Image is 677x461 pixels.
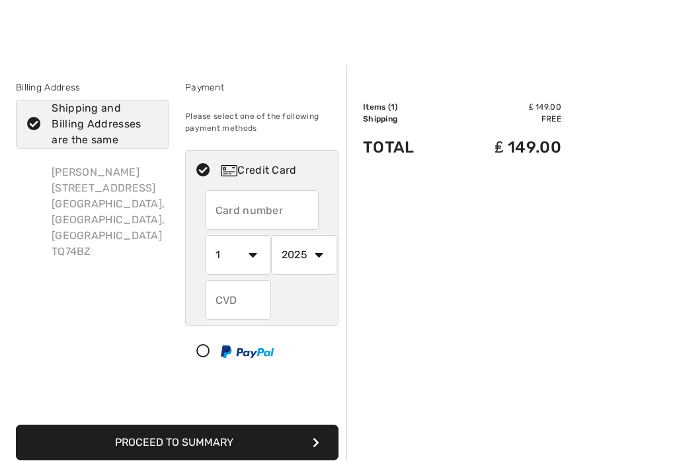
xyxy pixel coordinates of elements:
[221,162,329,178] div: Credit Card
[363,113,449,125] td: Shipping
[449,101,561,113] td: ₤ 149.00
[52,100,149,148] div: Shipping and Billing Addresses are the same
[449,125,561,170] td: ₤ 149.00
[205,190,319,230] input: Card number
[185,100,338,145] div: Please select one of the following payment methods
[449,113,561,125] td: Free
[363,101,449,113] td: Items ( )
[205,280,271,320] input: CVD
[363,125,449,170] td: Total
[221,165,237,176] img: Credit Card
[16,425,338,460] button: Proceed to Summary
[391,102,395,112] span: 1
[221,345,274,358] img: PayPal
[41,154,175,270] div: [PERSON_NAME] [STREET_ADDRESS] [GEOGRAPHIC_DATA], [GEOGRAPHIC_DATA], [GEOGRAPHIC_DATA] TQ74BZ
[185,81,338,94] div: Payment
[16,81,169,94] div: Billing Address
